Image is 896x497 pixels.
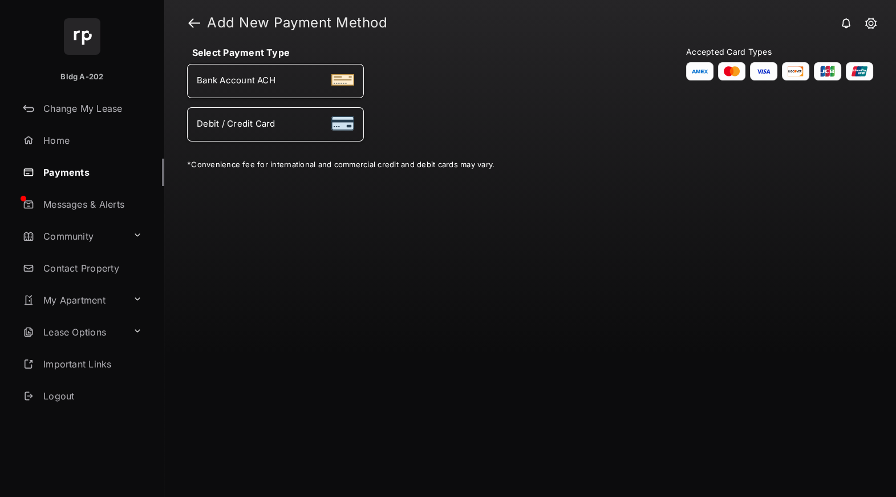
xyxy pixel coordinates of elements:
[18,95,164,122] a: Change My Lease
[18,159,164,186] a: Payments
[18,286,128,314] a: My Apartment
[18,191,164,218] a: Messages & Alerts
[18,318,128,346] a: Lease Options
[207,16,387,30] strong: Add New Payment Method
[187,47,627,58] h4: Select Payment Type
[64,18,100,55] img: svg+xml;base64,PHN2ZyB4bWxucz0iaHR0cDovL3d3dy53My5vcmcvMjAwMC9zdmciIHdpZHRoPSI2NCIgaGVpZ2h0PSI2NC...
[18,223,128,250] a: Community
[60,71,103,83] p: Bldg A-202
[197,75,275,86] span: Bank Account ACH
[197,118,275,129] span: Debit / Credit Card
[686,47,776,56] span: Accepted Card Types
[18,254,164,282] a: Contact Property
[18,382,164,410] a: Logout
[18,350,147,378] a: Important Links
[18,127,164,154] a: Home
[187,160,873,171] div: * Convenience fee for international and commercial credit and debit cards may vary.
